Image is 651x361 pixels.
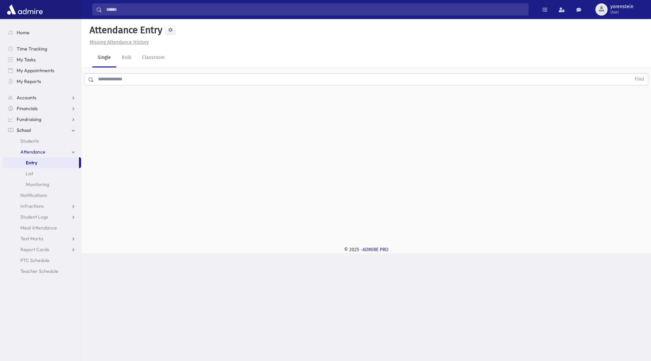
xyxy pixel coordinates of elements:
span: Student Logs [20,214,48,220]
a: Report Cards [3,244,81,255]
span: Teacher Schedule [20,268,58,274]
span: Accounts [17,95,36,101]
a: Infractions [3,201,81,212]
span: Meal Attendance [20,225,57,231]
span: My Reports [17,78,41,84]
span: PTC Schedule [20,257,50,263]
span: List [26,171,33,177]
span: Entry [26,160,37,166]
a: Test Marks [3,233,81,244]
span: Monitoring [26,181,49,187]
button: Find [631,74,648,85]
a: Bulk [116,48,137,67]
a: My Appointments [3,65,81,76]
span: Time Tracking [17,46,47,52]
img: AdmirePro [5,3,44,16]
span: Attendance [20,149,45,155]
a: Home [3,27,81,38]
a: PTC Schedule [3,255,81,266]
a: Teacher Schedule [3,266,81,277]
a: Single [92,48,116,67]
span: yorenstein [610,4,633,9]
span: Students [20,138,39,144]
a: School [3,125,81,136]
a: Notifications [3,190,81,201]
a: Students [3,136,81,146]
a: Classroom [137,48,170,67]
a: Monitoring [3,179,81,190]
u: Missing Attendance History [90,39,149,45]
a: Attendance [3,146,81,157]
a: My Reports [3,76,81,87]
div: © 2025 - [92,246,640,253]
span: Notifications [20,192,47,198]
span: Infractions [20,203,44,209]
span: Report Cards [20,246,49,253]
a: Meal Attendance [3,222,81,233]
a: Fundraising [3,114,81,125]
a: My Tasks [3,54,81,65]
a: Financials [3,103,81,114]
span: Test Marks [20,236,43,242]
span: Fundraising [17,116,41,122]
h5: Attendance Entry [87,24,162,36]
input: Search [102,3,528,16]
a: List [3,168,81,179]
a: Entry [3,157,79,168]
span: My Appointments [17,67,54,74]
span: User [610,9,633,15]
a: Accounts [3,92,81,103]
a: ADMIRE PRO [362,247,389,253]
span: Home [17,29,29,36]
span: School [17,127,31,133]
span: Financials [17,105,38,112]
a: Time Tracking [3,43,81,54]
a: Missing Attendance History [87,39,149,45]
span: My Tasks [17,57,36,63]
a: Student Logs [3,212,81,222]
